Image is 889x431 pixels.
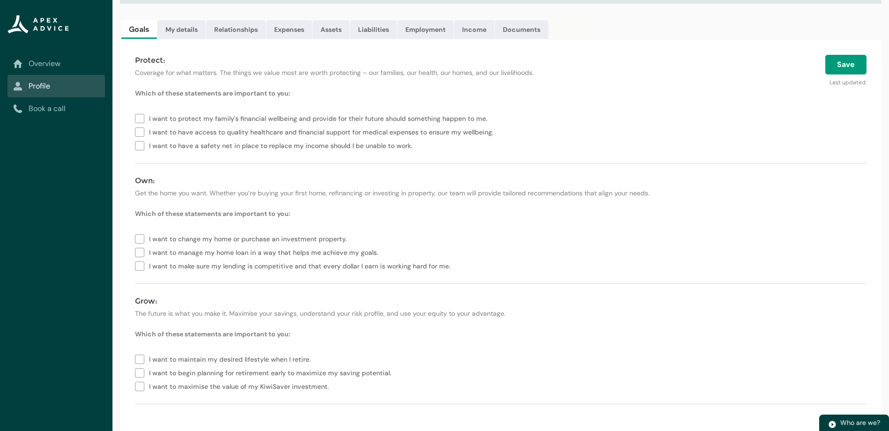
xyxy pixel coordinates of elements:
img: play.svg [828,420,837,429]
p: Coverage for what matters. The things we value most are worth protecting – our families, our heal... [135,68,619,77]
a: Relationships [206,20,266,39]
button: Save [825,55,867,74]
h4: Protect: [135,55,619,66]
span: I want to begin planning for retirement early to maximize my saving potential. [149,365,395,379]
span: I want to change my home or purchase an investment property. [149,231,351,245]
span: I want to maximise the value of my KiwiSaver investment. [149,379,333,393]
p: Last updated: [630,74,867,87]
a: Book a call [13,103,99,114]
span: I want to manage my home loan in a way that helps me achieve my goals. [149,245,382,259]
span: I want to have a safety net in place to replace my income should I be unable to work. [149,138,416,152]
a: Overview [13,58,99,69]
h4: Grow: [135,296,867,307]
a: Goals [121,20,157,39]
span: I want to protect my family's financial wellbeing and provide for their future should something h... [149,111,491,125]
nav: Sub page [7,52,105,120]
span: I want to have access to quality healthcare and financial support for medical expenses to ensure ... [149,125,497,138]
p: Which of these statements are important to you: [135,329,867,339]
a: My details [157,20,206,39]
p: Which of these statements are important to you: [135,209,867,218]
p: The future is what you make it. Maximise your savings, understand your risk profile, and use your... [135,309,867,318]
span: I want to make sure my lending is competitive and that every dollar I earn is working hard for me. [149,259,454,272]
h4: Own: [135,175,867,186]
a: Documents [495,20,548,39]
a: Income [454,20,494,39]
a: Employment [397,20,454,39]
a: Assets [313,20,350,39]
p: Get the home you want. Whether you’re buying your first home, refinancing or investing in propert... [135,188,867,198]
img: Apex Advice Group [7,15,69,34]
span: Who are we? [840,418,880,427]
p: Which of these statements are important to you: [135,89,867,98]
span: I want to maintain my desired lifestyle when I retire. [149,352,314,365]
a: Liabilities [350,20,397,39]
a: Expenses [266,20,312,39]
a: Profile [13,81,99,92]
